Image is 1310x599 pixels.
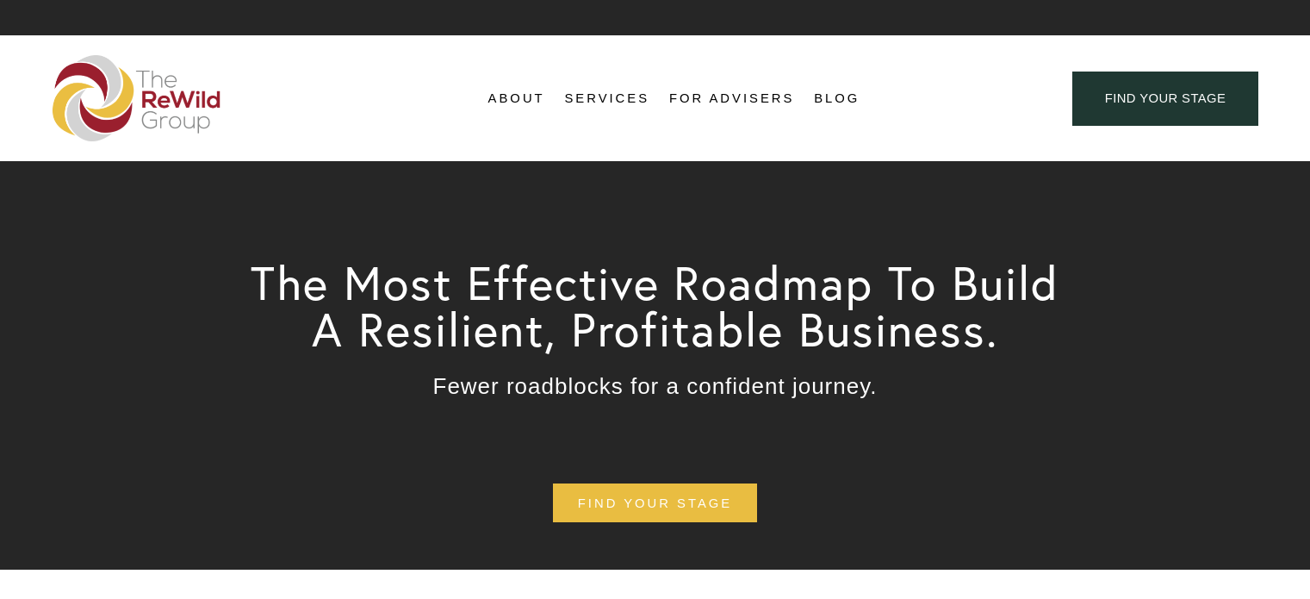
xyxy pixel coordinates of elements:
img: The ReWild Group [53,55,221,141]
a: folder dropdown [488,85,545,111]
span: The Most Effective Roadmap To Build A Resilient, Profitable Business. [251,253,1074,359]
a: find your stage [553,484,757,522]
span: Fewer roadblocks for a confident journey. [433,373,878,399]
a: For Advisers [669,85,794,111]
a: Blog [814,85,860,111]
span: Services [564,87,649,110]
a: find your stage [1072,72,1258,126]
span: About [488,87,545,110]
a: folder dropdown [564,85,649,111]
